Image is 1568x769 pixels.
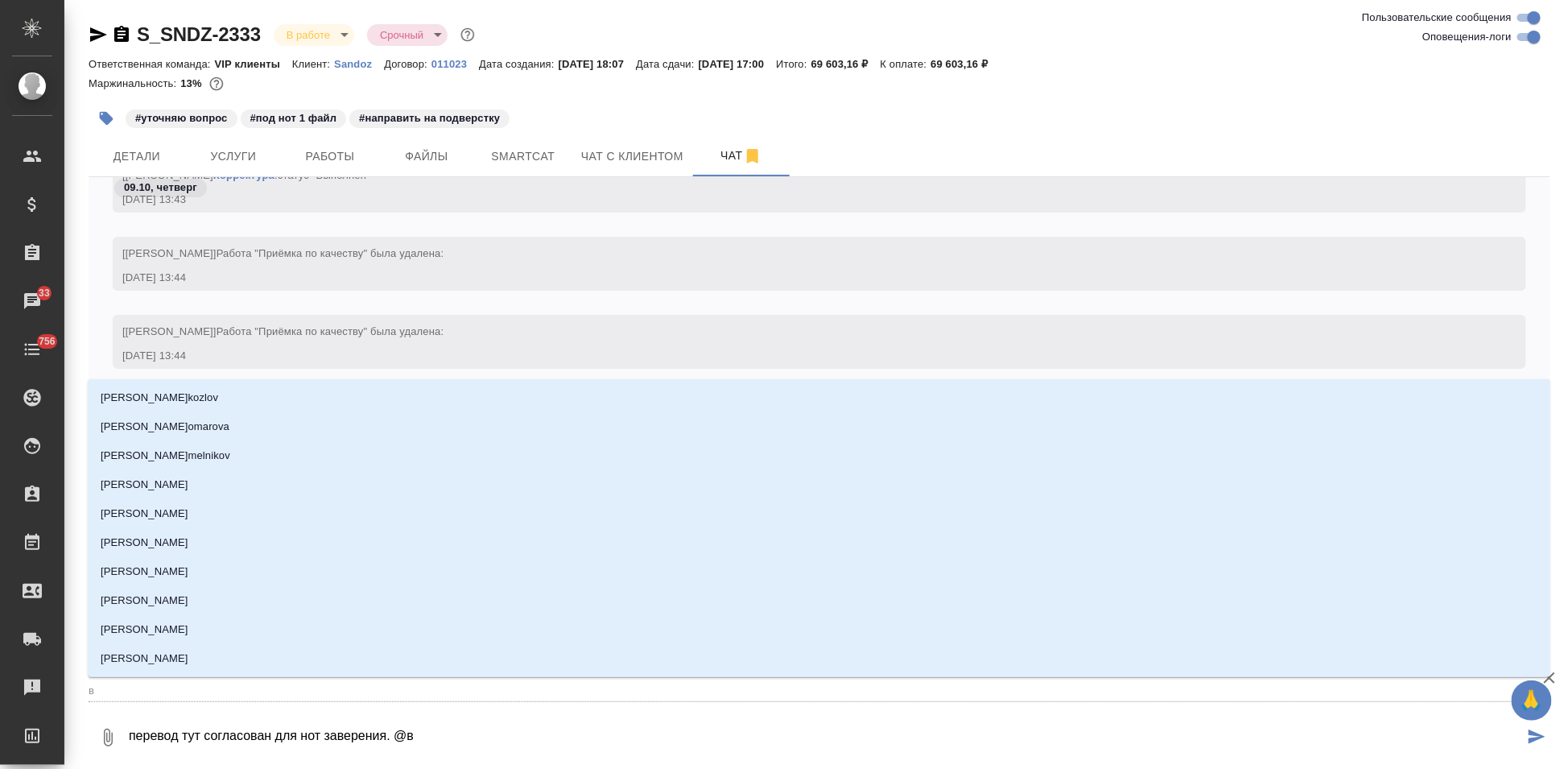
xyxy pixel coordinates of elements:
button: Добавить тэг [89,101,124,136]
span: Работы [291,147,369,167]
p: Sandoz [334,58,384,70]
p: [DATE] 17:00 [699,58,777,70]
span: Детали [98,147,175,167]
span: Smartcat [485,147,562,167]
svg: Отписаться [743,147,762,166]
span: Услуги [195,147,272,167]
p: 011023 [431,58,479,70]
span: Работа "Приёмка по качеству" была удалена: [217,325,444,337]
p: Дата создания: [479,58,558,70]
span: Оповещения-логи [1422,29,1512,45]
p: [DATE] 18:07 [559,58,637,70]
span: Файлы [388,147,465,167]
span: [[PERSON_NAME]] [122,247,444,259]
a: 33 [4,281,60,321]
p: #уточняю вопрос [135,110,228,126]
span: уточняю вопрос [124,110,239,124]
p: Дата сдачи: [636,58,698,70]
span: Чат с клиентом [581,147,683,167]
p: [PERSON_NAME]melnikov [101,448,230,464]
a: 011023 [431,56,479,70]
div: [DATE] 13:44 [122,270,1470,286]
span: [[PERSON_NAME]] [122,325,444,337]
p: Клиент: [292,58,334,70]
p: #под нот 1 файл [250,110,337,126]
span: Работа "Приёмка по качеству" была удалена: [217,247,444,259]
p: 09.10, четверг [124,180,197,196]
p: Договор: [384,58,431,70]
p: К оплате: [881,58,931,70]
p: 13% [180,77,205,89]
span: 756 [29,333,65,349]
p: [PERSON_NAME] [101,651,188,667]
p: 69 603,16 ₽ [811,58,881,70]
p: [PERSON_NAME] [101,535,188,551]
span: Пользовательские сообщения [1362,10,1512,26]
p: [PERSON_NAME] [101,506,188,522]
div: В работе [367,24,448,46]
span: Чат [703,146,780,166]
button: Срочный [375,28,428,42]
p: VIP клиенты [215,58,292,70]
span: 🙏 [1518,684,1545,717]
button: 🙏 [1512,680,1552,721]
p: Ответственная команда: [89,58,215,70]
span: направить на подверстку [348,110,511,124]
button: В работе [282,28,335,42]
button: Скопировать ссылку [112,25,131,44]
a: S_SNDZ-2333 [137,23,261,45]
p: Итого: [776,58,811,70]
span: под нот 1 файл [239,110,349,124]
p: [PERSON_NAME] [101,564,188,580]
p: [PERSON_NAME]omarova [101,419,229,435]
button: Доп статусы указывают на важность/срочность заказа [457,24,478,45]
span: 33 [29,285,60,301]
div: В работе [274,24,354,46]
p: [PERSON_NAME] [101,477,188,493]
a: 756 [4,329,60,370]
button: 50226.60 RUB; [206,73,227,94]
p: Маржинальность: [89,77,180,89]
div: [DATE] 13:44 [122,348,1470,364]
p: #направить на подверстку [359,110,500,126]
p: 69 603,16 ₽ [930,58,1000,70]
p: [PERSON_NAME]kozlov [101,390,218,406]
p: [PERSON_NAME] [101,622,188,638]
p: [PERSON_NAME] [101,593,188,609]
button: Скопировать ссылку для ЯМессенджера [89,25,108,44]
a: Sandoz [334,56,384,70]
